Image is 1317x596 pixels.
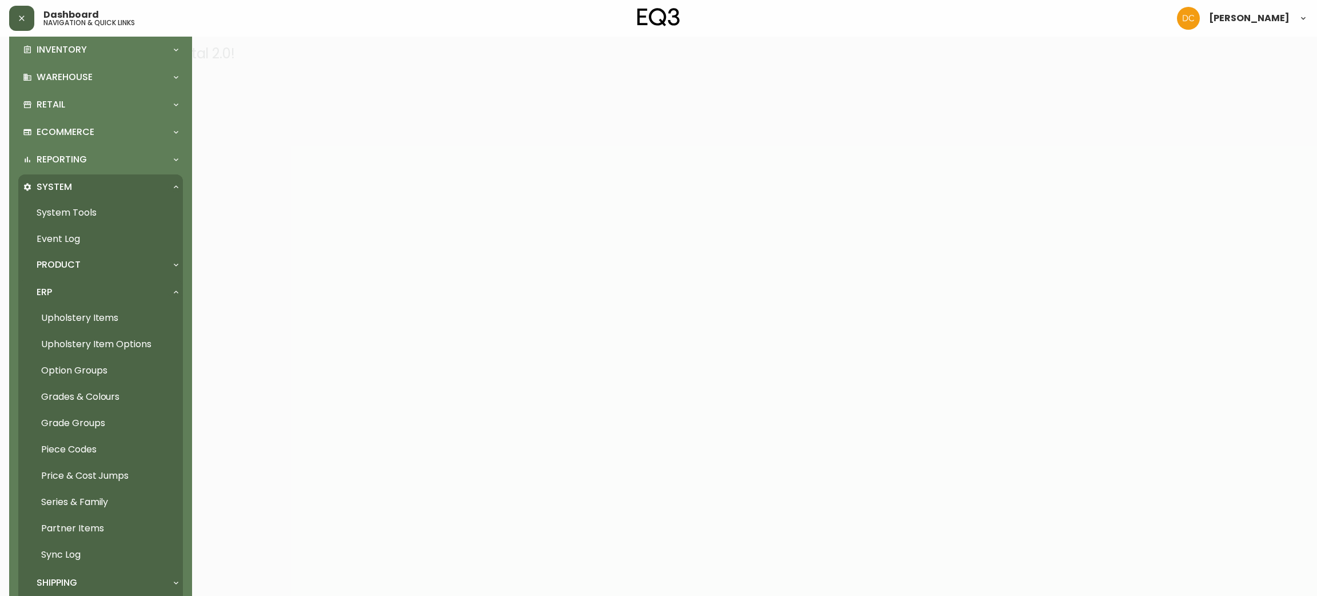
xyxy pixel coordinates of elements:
[37,43,87,56] p: Inventory
[18,357,183,384] a: Option Groups
[43,10,99,19] span: Dashboard
[37,126,94,138] p: Ecommerce
[18,410,183,436] a: Grade Groups
[18,120,183,145] div: Ecommerce
[37,153,87,166] p: Reporting
[18,65,183,90] div: Warehouse
[18,200,183,226] a: System Tools
[43,19,135,26] h5: navigation & quick links
[18,92,183,117] div: Retail
[18,305,183,331] a: Upholstery Items
[18,489,183,515] a: Series & Family
[37,71,93,84] p: Warehouse
[37,577,77,589] p: Shipping
[37,286,52,299] p: ERP
[18,542,183,568] a: Sync Log
[37,259,81,271] p: Product
[18,515,183,542] a: Partner Items
[18,252,183,277] div: Product
[18,384,183,410] a: Grades & Colours
[18,570,183,595] div: Shipping
[18,226,183,252] a: Event Log
[637,8,680,26] img: logo
[18,463,183,489] a: Price & Cost Jumps
[1209,14,1290,23] span: [PERSON_NAME]
[18,331,183,357] a: Upholstery Item Options
[1177,7,1200,30] img: 7eb451d6983258353faa3212700b340b
[18,147,183,172] div: Reporting
[18,174,183,200] div: System
[18,280,183,305] div: ERP
[37,181,72,193] p: System
[18,436,183,463] a: Piece Codes
[37,98,65,111] p: Retail
[18,37,183,62] div: Inventory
